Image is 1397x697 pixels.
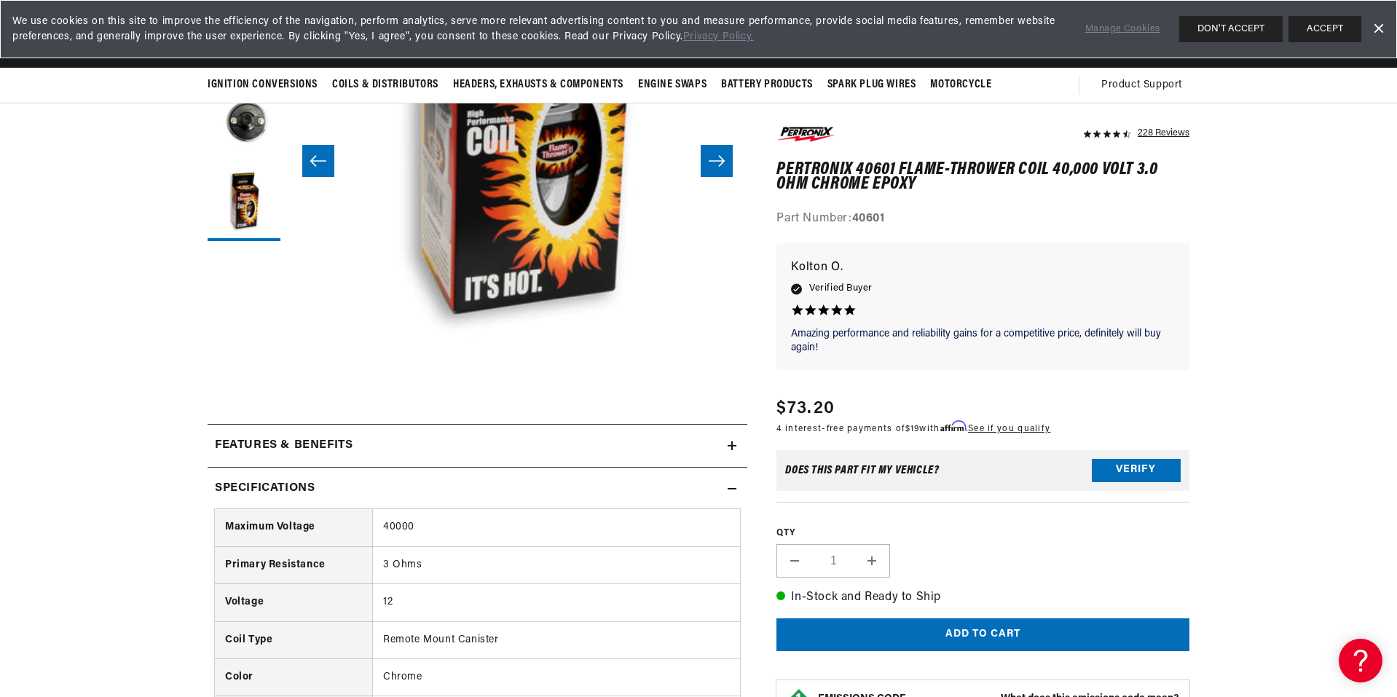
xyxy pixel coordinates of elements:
[852,213,885,225] strong: 40601
[215,509,372,546] th: Maximum Voltage
[721,77,813,92] span: Battery Products
[1367,18,1389,40] a: Dismiss Banner
[446,68,631,102] summary: Headers, Exhausts & Components
[372,621,740,658] td: Remote Mount Canister
[940,421,966,432] span: Affirm
[968,425,1050,433] a: See if you qualify - Learn more about Affirm Financing (opens in modal)
[215,584,372,621] th: Voltage
[930,77,991,92] span: Motorcycle
[1288,16,1361,42] button: ACCEPT
[215,658,372,696] th: Color
[302,145,334,177] button: Slide left
[372,584,740,621] td: 12
[791,258,1175,278] p: Kolton O.
[683,31,754,42] a: Privacy Policy.
[1138,124,1189,141] div: 228 Reviews
[809,281,872,297] span: Verified Buyer
[208,68,325,102] summary: Ignition Conversions
[776,422,1050,436] p: 4 interest-free payments of with .
[372,546,740,583] td: 3 Ohms
[776,527,1189,540] label: QTY
[905,425,920,433] span: $19
[776,162,1189,192] h1: PerTronix 40601 Flame-Thrower Coil 40,000 Volt 3.0 ohm Chrome Epoxy
[785,465,939,476] div: Does This part fit My vehicle?
[776,395,835,422] span: $73.20
[453,77,623,92] span: Headers, Exhausts & Components
[827,77,916,92] span: Spark Plug Wires
[215,436,353,455] h2: Features & Benefits
[208,425,747,467] summary: Features & Benefits
[1092,459,1181,482] button: Verify
[776,618,1189,651] button: Add to cart
[208,88,280,161] button: Load image 3 in gallery view
[776,588,1189,607] p: In-Stock and Ready to Ship
[215,479,315,498] h2: Specifications
[1085,22,1160,37] a: Manage Cookies
[820,68,924,102] summary: Spark Plug Wires
[776,210,1189,229] div: Part Number:
[208,168,280,241] button: Load image 4 in gallery view
[1101,77,1182,93] span: Product Support
[791,327,1175,355] p: Amazing performance and reliability gains for a competitive price, definitely will buy again!
[714,68,820,102] summary: Battery Products
[631,68,714,102] summary: Engine Swaps
[701,145,733,177] button: Slide right
[332,77,438,92] span: Coils & Distributors
[208,77,318,92] span: Ignition Conversions
[215,621,372,658] th: Coil Type
[372,658,740,696] td: Chrome
[372,509,740,546] td: 40000
[638,77,707,92] span: Engine Swaps
[208,468,747,510] summary: Specifications
[12,14,1065,44] span: We use cookies on this site to improve the efficiency of the navigation, perform analytics, serve...
[215,546,372,583] th: Primary Resistance
[923,68,999,102] summary: Motorcycle
[325,68,446,102] summary: Coils & Distributors
[1101,68,1189,103] summary: Product Support
[1179,16,1283,42] button: DON'T ACCEPT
